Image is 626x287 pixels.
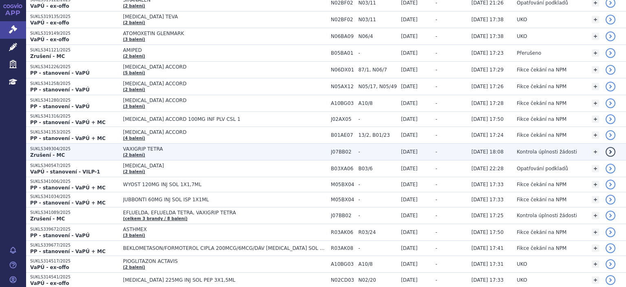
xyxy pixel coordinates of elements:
[30,136,106,141] strong: PP - stanovení - VaPÚ + MC
[592,260,599,268] a: +
[435,33,437,39] span: -
[358,100,397,106] span: A10/8
[30,146,119,152] p: SUKLS349304/2025
[358,261,397,267] span: A10/8
[331,182,354,187] span: M05BX04
[123,129,327,135] span: [MEDICAL_DATA] ACCORD
[517,229,566,235] span: Fikce čekání na NPM
[123,163,327,169] span: [MEDICAL_DATA]
[123,87,145,92] a: (2 balení)
[401,197,418,202] span: [DATE]
[331,197,354,202] span: M05BX04
[331,84,354,89] span: N05AX12
[30,179,119,185] p: SUKLS341006/2025
[435,50,437,56] span: -
[331,229,354,235] span: R03AK06
[472,166,504,171] span: [DATE] 22:28
[592,83,599,90] a: +
[517,84,566,89] span: Fikce čekání na NPM
[592,245,599,252] a: +
[435,197,437,202] span: -
[30,185,106,191] strong: PP - stanovení - VaPÚ + MC
[123,37,145,42] a: (3 balení)
[30,243,119,248] p: SUKLS339677/2025
[331,33,354,39] span: N06BA09
[331,277,354,283] span: N02CD03
[592,212,599,219] a: +
[331,100,354,106] span: A10BG03
[30,53,65,59] strong: Zrušení - MC
[30,274,119,280] p: SUKLS314541/2025
[123,98,327,103] span: [MEDICAL_DATA] ACCORD
[30,210,119,216] p: SUKLS341089/2025
[592,16,599,23] a: +
[435,166,437,171] span: -
[123,265,145,269] a: (2 balení)
[592,276,599,284] a: +
[123,258,327,264] span: PIOGLITAZON ACTAVIS
[517,100,566,106] span: Fikce čekání na NPM
[358,149,397,155] span: -
[435,229,437,235] span: -
[606,48,615,58] a: detail
[331,116,354,122] span: J02AX05
[123,64,327,70] span: [MEDICAL_DATA] ACCORD
[123,153,145,157] a: (2 balení)
[435,245,437,251] span: -
[472,100,504,106] span: [DATE] 17:28
[30,31,119,36] p: SUKLS319149/2025
[592,131,599,139] a: +
[606,275,615,285] a: detail
[472,261,504,267] span: [DATE] 17:31
[401,67,418,73] span: [DATE]
[358,277,397,283] span: N02/20
[123,47,327,53] span: AMIPED
[606,147,615,157] a: detail
[30,227,119,232] p: SUKLS339672/2025
[30,20,69,26] strong: VaPÚ - ex-offo
[123,169,145,174] a: (2 balení)
[592,33,599,40] a: +
[401,261,418,267] span: [DATE]
[606,259,615,269] a: detail
[517,277,527,283] span: UKO
[517,182,566,187] span: Fikce čekání na NPM
[123,71,145,75] a: (5 balení)
[606,15,615,24] a: detail
[517,245,566,251] span: Fikce čekání na NPM
[401,33,418,39] span: [DATE]
[606,65,615,75] a: detail
[472,197,504,202] span: [DATE] 17:33
[472,116,504,122] span: [DATE] 17:50
[123,31,327,36] span: ATOMOXETIN GLENMARK
[435,149,437,155] span: -
[517,166,568,171] span: Opatřování podkladů
[517,261,527,267] span: UKO
[592,165,599,172] a: +
[123,81,327,87] span: [MEDICAL_DATA] ACCORD
[472,33,504,39] span: [DATE] 17:38
[472,50,504,56] span: [DATE] 17:23
[517,197,566,202] span: Fikce čekání na NPM
[401,182,418,187] span: [DATE]
[30,216,65,222] strong: Zrušení - MC
[435,182,437,187] span: -
[472,182,504,187] span: [DATE] 17:33
[358,213,397,218] span: -
[30,3,69,9] strong: VaPÚ - ex-offo
[435,84,437,89] span: -
[472,17,504,22] span: [DATE] 17:38
[472,245,504,251] span: [DATE] 17:41
[435,277,437,283] span: -
[358,84,397,89] span: N05/17, N05/49
[30,14,119,20] p: SUKLS319135/2025
[331,149,354,155] span: J07BB02
[331,132,354,138] span: B01AE07
[592,100,599,107] a: +
[30,200,106,206] strong: PP - stanovení - VaPÚ + MC
[30,47,119,53] p: SUKLS341121/2025
[123,136,145,140] a: (4 balení)
[123,210,327,216] span: EFLUELDA, EFLUELDA TETRA, VAXIGRIP TETRA
[401,100,418,106] span: [DATE]
[123,245,327,251] span: BEKLOMETASON/FORMOTEROL CIPLA 200MCG/6MCG/DÁV [MEDICAL_DATA] SOL PSS 1X120DÁV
